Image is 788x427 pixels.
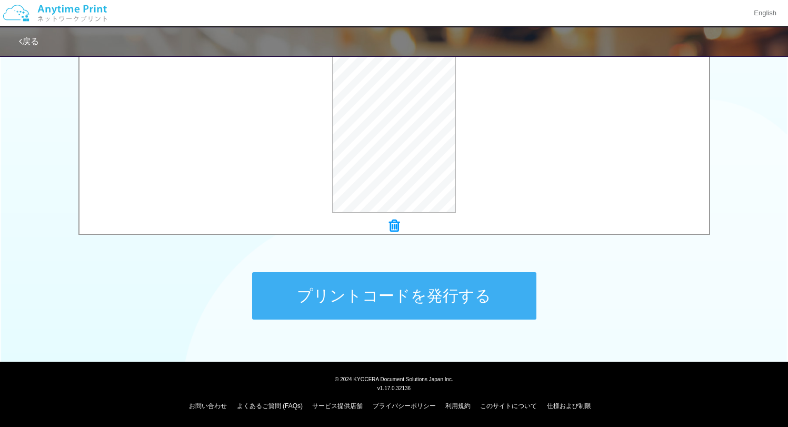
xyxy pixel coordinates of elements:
[377,385,411,391] span: v1.17.0.32136
[312,402,363,410] a: サービス提供店舗
[19,37,39,46] a: 戻る
[547,402,591,410] a: 仕様および制限
[373,402,436,410] a: プライバシーポリシー
[445,402,471,410] a: 利用規約
[252,272,536,320] button: プリントコードを発行する
[237,402,303,410] a: よくあるご質問 (FAQs)
[335,375,453,382] span: © 2024 KYOCERA Document Solutions Japan Inc.
[480,402,537,410] a: このサイトについて
[189,402,227,410] a: お問い合わせ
